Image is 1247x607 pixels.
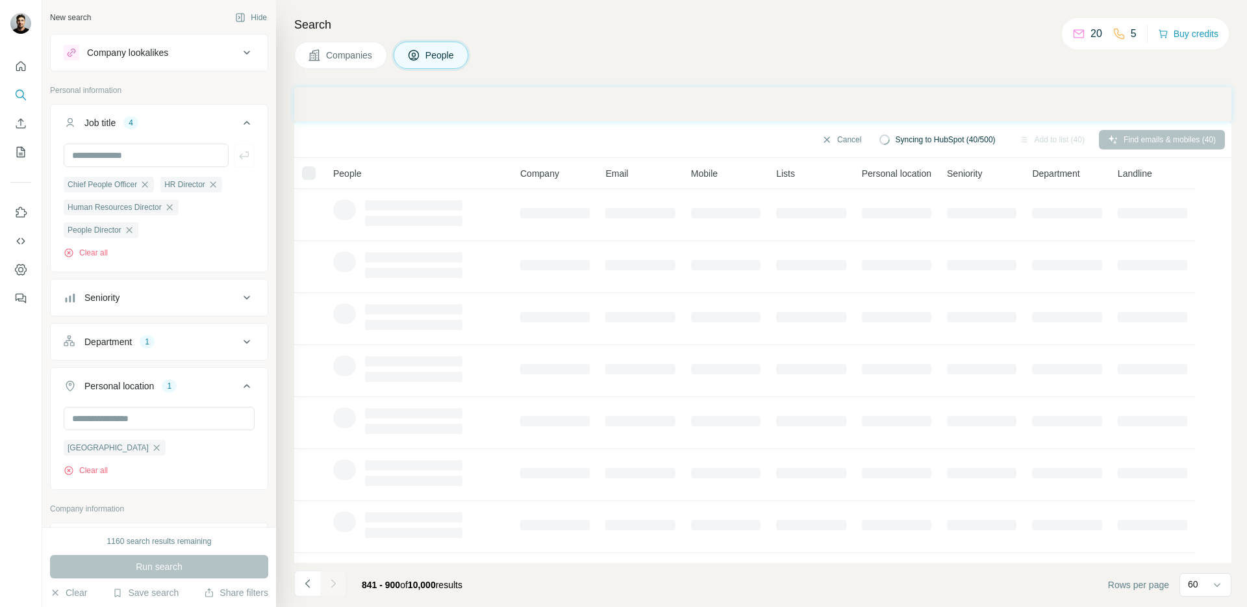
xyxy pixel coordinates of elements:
iframe: Banner [294,87,1231,122]
p: Personal information [50,84,268,96]
span: Mobile [691,167,718,180]
div: Job title [84,116,116,129]
button: Personal location1 [51,370,268,407]
button: Seniority [51,282,268,313]
iframe: Intercom live chat [1203,563,1234,594]
button: Use Surfe API [10,229,31,253]
button: Share filters [204,586,268,599]
div: 4 [123,117,138,129]
div: Seniority [84,291,120,304]
span: Department [1032,167,1079,180]
button: Use Surfe on LinkedIn [10,201,31,224]
span: 10,000 [408,580,436,590]
button: Buy credits [1158,25,1218,43]
button: Quick start [10,55,31,78]
button: Clear all [64,465,108,476]
span: Landline [1118,167,1152,180]
div: 1 [162,380,177,392]
div: Personal location [84,380,154,393]
button: Company [51,526,268,557]
button: Hide [226,8,276,27]
span: Human Resources Director [68,201,162,213]
button: My lists [10,140,31,164]
button: Job title4 [51,107,268,144]
div: New search [50,12,91,23]
button: Company lookalikes [51,37,268,68]
span: Personal location [862,167,931,180]
button: Enrich CSV [10,112,31,135]
button: Feedback [10,287,31,310]
img: Avatar [10,13,31,34]
span: 841 - 900 [362,580,400,590]
span: People [425,49,455,62]
div: 1160 search results remaining [107,536,212,547]
span: [GEOGRAPHIC_DATA] [68,442,149,454]
button: Search [10,83,31,107]
span: Company [520,167,559,180]
span: Companies [326,49,373,62]
span: Syncing to HubSpot (40/500) [895,134,995,146]
span: HR Director [164,179,205,190]
button: Cancel [812,130,870,149]
span: People [333,167,362,180]
button: Dashboard [10,258,31,281]
button: Save search [112,586,179,599]
span: Lists [776,167,795,180]
span: results [362,580,462,590]
button: Clear [50,586,87,599]
div: 1 [140,336,155,348]
span: Chief People Officer [68,179,137,190]
button: Navigate to previous page [294,571,320,597]
p: 60 [1188,578,1198,591]
span: Email [605,167,628,180]
span: Rows per page [1108,578,1169,591]
span: of [400,580,408,590]
button: Clear all [64,247,108,259]
h4: Search [294,16,1231,34]
button: Department1 [51,326,268,357]
div: Company lookalikes [87,46,168,59]
p: Company information [50,503,268,515]
span: Seniority [947,167,982,180]
div: Department [84,335,132,348]
p: 20 [1090,26,1102,42]
p: 5 [1131,26,1137,42]
span: People Director [68,224,121,236]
